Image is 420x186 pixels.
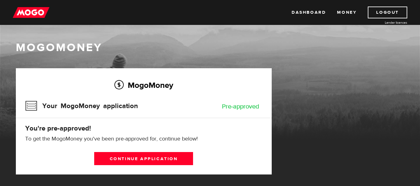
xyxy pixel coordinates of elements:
[16,41,404,54] h1: MogoMoney
[337,7,357,18] a: Money
[292,7,326,18] a: Dashboard
[222,103,259,110] div: Pre-approved
[368,7,407,18] a: Logout
[25,135,262,143] p: To get the MogoMoney you've been pre-approved for, continue below!
[25,124,262,133] h4: You're pre-approved!
[361,20,407,25] a: Lender licences
[25,98,138,114] h3: Your MogoMoney application
[13,7,49,18] img: mogo_logo-11ee424be714fa7cbb0f0f49df9e16ec.png
[25,79,262,92] h2: MogoMoney
[94,152,193,165] a: Continue application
